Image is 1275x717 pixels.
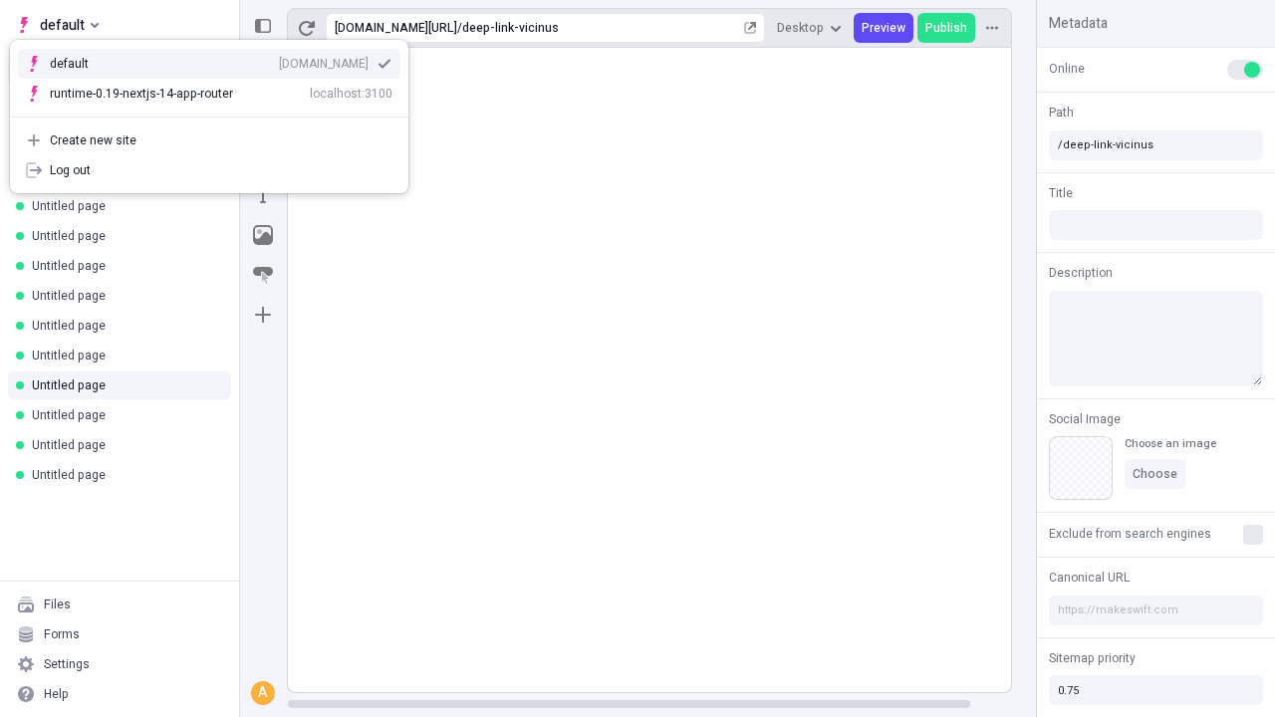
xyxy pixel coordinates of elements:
span: Preview [862,20,905,36]
button: Select site [8,10,107,40]
span: Exclude from search engines [1049,525,1211,543]
span: Sitemap priority [1049,649,1136,667]
span: Path [1049,104,1074,121]
div: Untitled page [32,288,215,304]
span: Description [1049,264,1113,282]
span: Online [1049,60,1085,78]
button: Choose [1125,459,1185,489]
div: Help [44,686,69,702]
div: runtime-0.19-nextjs-14-app-router [50,86,233,102]
button: Text [245,177,281,213]
div: A [253,683,273,703]
button: Desktop [769,13,850,43]
div: Suggestions [10,41,408,117]
div: [URL][DOMAIN_NAME] [335,20,457,36]
div: Choose an image [1125,436,1216,451]
div: Untitled page [32,228,215,244]
div: [DOMAIN_NAME] [279,56,369,72]
input: https://makeswift.com [1049,596,1263,625]
div: Untitled page [32,198,215,214]
button: Preview [854,13,913,43]
button: Button [245,257,281,293]
span: Choose [1133,466,1177,482]
div: / [457,20,462,36]
div: Forms [44,626,80,642]
span: default [40,13,85,37]
span: Social Image [1049,410,1121,428]
div: Untitled page [32,318,215,334]
button: Image [245,217,281,253]
span: Publish [925,20,967,36]
span: Canonical URL [1049,569,1130,587]
div: Untitled page [32,258,215,274]
span: Title [1049,184,1073,202]
span: Desktop [777,20,824,36]
div: Untitled page [32,348,215,363]
div: Untitled page [32,377,215,393]
div: default [50,56,120,72]
div: Untitled page [32,407,215,423]
div: Settings [44,656,90,672]
div: Files [44,597,71,612]
div: localhost:3100 [310,86,392,102]
button: Publish [917,13,975,43]
div: deep-link-vicinus [462,20,740,36]
div: Untitled page [32,437,215,453]
div: Untitled page [32,467,215,483]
